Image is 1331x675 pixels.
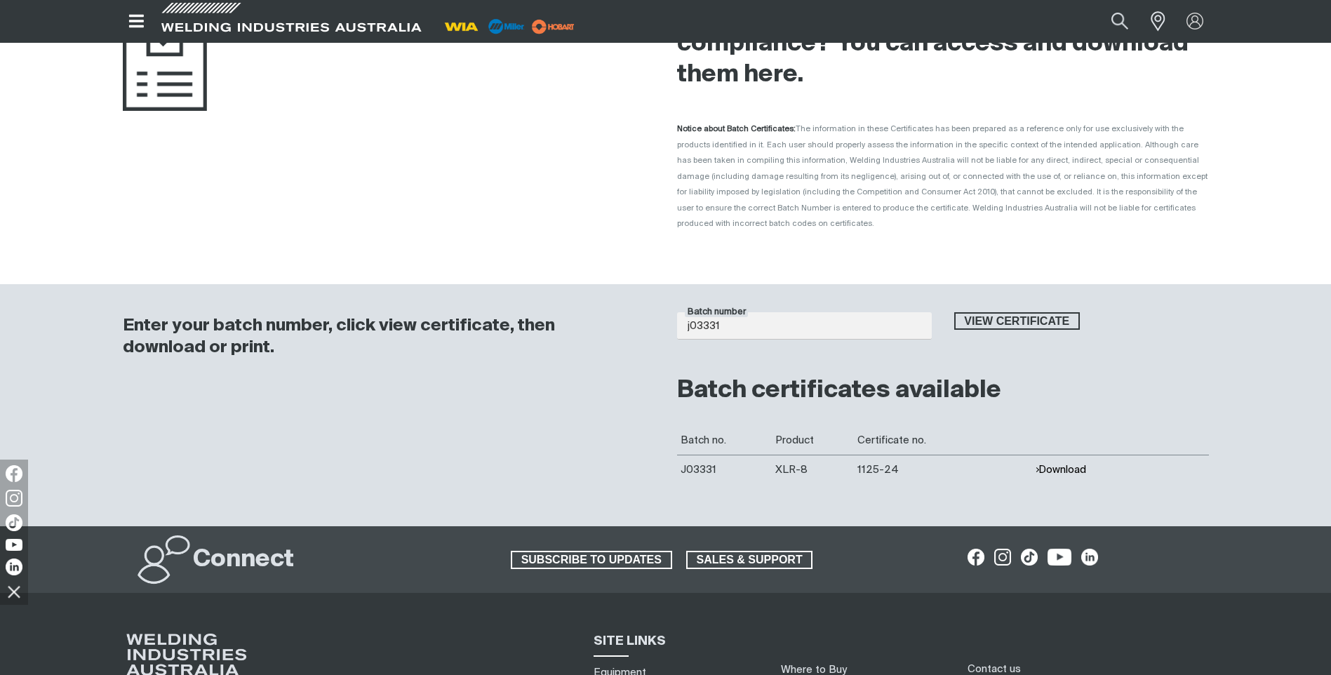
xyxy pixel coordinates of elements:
a: Where to Buy [781,664,847,675]
img: YouTube [6,539,22,551]
span: SUBSCRIBE TO UPDATES [512,551,671,569]
td: XLR-8 [772,455,854,484]
th: Certificate no. [854,426,1031,455]
button: Search products [1096,6,1144,37]
span: View certificate [956,312,1079,330]
img: Facebook [6,465,22,482]
a: miller [528,21,579,32]
img: Instagram [6,490,22,507]
a: SALES & SUPPORT [686,551,813,569]
td: 1125-24 [854,455,1031,484]
img: miller [528,16,579,37]
span: SITE LINKS [594,635,666,648]
input: Product name or item number... [1078,6,1143,37]
button: View certificate [954,312,1081,330]
a: SUBSCRIBE TO UPDATES [511,551,672,569]
button: Download [1035,464,1086,476]
span: The information in these Certificates has been prepared as a reference only for use exclusively w... [677,125,1208,227]
img: hide socials [2,580,26,603]
h2: Batch certificates available [677,375,1209,406]
h2: Connect [193,544,294,575]
th: Product [772,426,854,455]
h3: Enter your batch number, click view certificate, then download or print. [123,315,641,359]
td: J03331 [677,455,772,484]
th: Batch no. [677,426,772,455]
img: TikTok [6,514,22,531]
span: SALES & SUPPORT [688,551,812,569]
img: LinkedIn [6,559,22,575]
strong: Notice about Batch Certificates: [677,125,796,133]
